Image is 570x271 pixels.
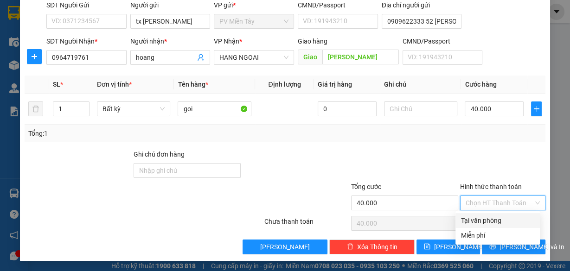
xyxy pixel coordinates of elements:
th: Ghi chú [380,76,461,94]
span: PV Miền Tây [219,14,288,28]
span: Bất kỳ [102,102,165,116]
input: Ghi Chú [384,101,458,116]
div: SĐT Người Nhận [46,36,127,46]
span: [PERSON_NAME] [260,242,310,252]
button: plus [27,49,42,64]
input: Ghi chú đơn hàng [134,163,241,178]
span: HANG NGOAI [219,50,288,64]
input: 0 [318,101,377,116]
span: user-add [197,54,205,61]
div: Tổng: 1 [28,128,221,139]
span: SL [53,81,60,88]
div: Miễn phí [461,230,534,240]
span: Giao [298,50,322,64]
button: delete [28,101,43,116]
span: Cước hàng [465,81,496,88]
span: Giá trị hàng [318,81,352,88]
span: Xóa Thông tin [357,242,397,252]
span: delete [347,243,353,251]
button: plus [531,101,542,116]
button: deleteXóa Thông tin [329,239,415,254]
div: Người nhận [130,36,211,46]
span: plus [27,53,41,60]
button: printer[PERSON_NAME] và In [482,239,545,254]
input: Dọc đường [322,50,399,64]
input: VD: Bàn, Ghế [178,101,251,116]
label: Hình thức thanh toán [460,183,522,190]
span: Tổng cước [351,183,381,190]
div: CMND/Passport [403,36,483,46]
div: Chưa thanh toán [263,216,351,233]
span: printer [489,243,496,251]
span: save [424,243,430,251]
span: VP Nhận [214,38,239,45]
button: [PERSON_NAME] [243,239,328,254]
span: [PERSON_NAME] và In [500,242,564,252]
span: Định lượng [268,81,301,88]
span: Đơn vị tính [97,81,132,88]
span: [PERSON_NAME] [434,242,484,252]
span: Giao hàng [298,38,327,45]
div: Tại văn phòng [461,215,534,226]
button: save[PERSON_NAME] [416,239,480,254]
input: Địa chỉ của người gửi [382,14,462,29]
label: Ghi chú đơn hàng [134,151,185,158]
span: Tên hàng [178,81,208,88]
span: plus [532,105,541,113]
